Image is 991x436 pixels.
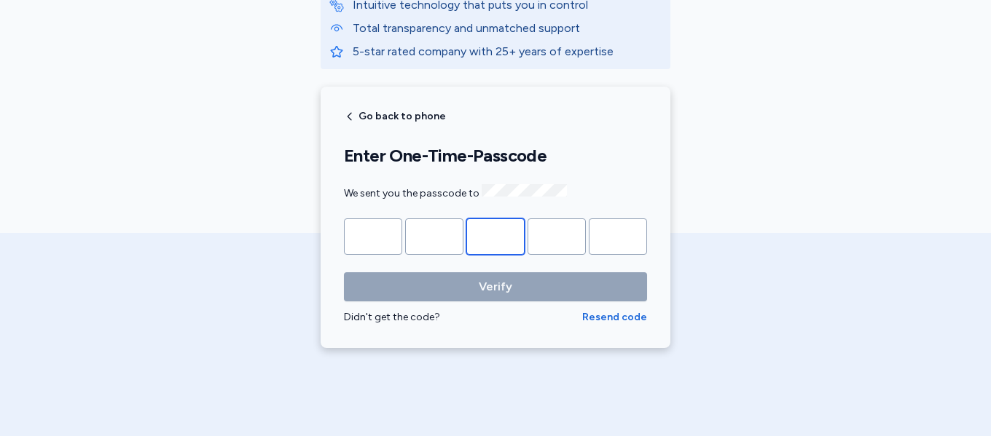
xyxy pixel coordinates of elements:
[353,20,662,37] p: Total transparency and unmatched support
[479,278,512,296] span: Verify
[353,43,662,60] p: 5-star rated company with 25+ years of expertise
[344,310,582,325] div: Didn't get the code?
[359,111,446,122] span: Go back to phone
[344,272,647,301] button: Verify
[582,310,647,325] button: Resend code
[344,145,647,167] h1: Enter One-Time-Passcode
[344,111,446,122] button: Go back to phone
[528,218,586,255] input: Please enter OTP character 4
[344,218,402,255] input: Please enter OTP character 1
[405,218,463,255] input: Please enter OTP character 2
[466,218,525,255] input: Please enter OTP character 3
[344,187,567,199] span: We sent you the passcode to
[589,218,647,255] input: Please enter OTP character 5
